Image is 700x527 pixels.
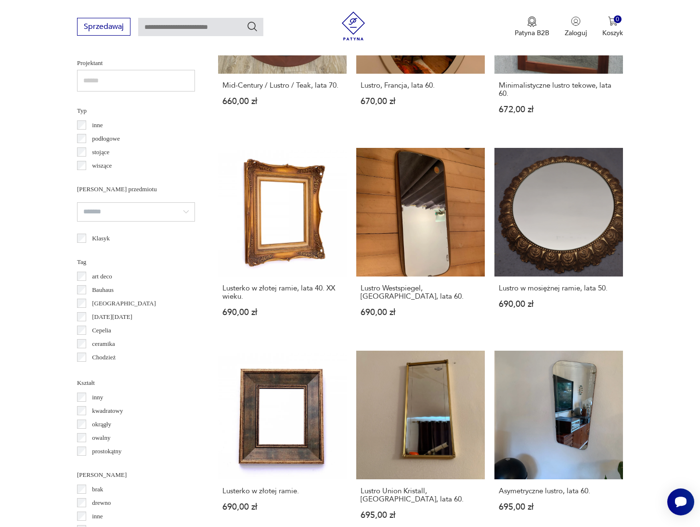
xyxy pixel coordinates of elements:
[361,308,480,316] p: 690,00 zł
[222,284,342,301] h3: Lusterko w złotej ramie, lata 40. XX wieku.
[361,81,480,90] h3: Lustro, Francja, lata 60.
[92,352,116,363] p: Chodzież
[92,366,115,376] p: Ćmielów
[602,28,623,38] p: Koszyk
[77,58,195,68] p: Projektant
[515,28,549,38] p: Patyna B2B
[77,470,195,480] p: [PERSON_NAME]
[246,21,258,32] button: Szukaj
[92,419,111,430] p: okrągły
[77,257,195,267] p: Tag
[222,503,342,511] p: 690,00 zł
[494,148,623,335] a: Lustro w mosiężnej ramie, lata 50.Lustro w mosiężnej ramie, lata 50.690,00 zł
[499,105,619,114] p: 672,00 zł
[92,433,110,443] p: owalny
[92,271,112,282] p: art deco
[527,16,537,27] img: Ikona medalu
[222,97,342,105] p: 660,00 zł
[515,16,549,38] button: Patyna B2B
[92,339,115,349] p: ceramika
[92,298,156,309] p: [GEOGRAPHIC_DATA]
[499,81,619,98] h3: Minimalistyczne lustro tekowe, lata 60.
[515,16,549,38] a: Ikona medaluPatyna B2B
[92,160,112,171] p: wiszące
[361,284,480,301] h3: Lustro Westspiegel, [GEOGRAPHIC_DATA], lata 60.
[614,15,622,24] div: 0
[339,12,368,40] img: Patyna - sklep z meblami i dekoracjami vintage
[565,16,587,38] button: Zaloguj
[92,406,123,416] p: kwadratowy
[361,97,480,105] p: 670,00 zł
[499,284,619,292] h3: Lustro w mosiężnej ramie, lata 50.
[92,392,103,403] p: inny
[571,16,581,26] img: Ikonka użytkownika
[565,28,587,38] p: Zaloguj
[77,18,130,36] button: Sprzedawaj
[77,184,195,195] p: [PERSON_NAME] przedmiotu
[361,487,480,503] h3: Lustro Union Kristall, [GEOGRAPHIC_DATA], lata 60.
[222,81,342,90] h3: Mid-Century / Lustro / Teak, lata 70.
[92,133,120,144] p: podłogowe
[92,498,111,508] p: drewno
[222,487,342,495] h3: Lusterko w złotej ramie.
[608,16,618,26] img: Ikona koszyka
[92,233,110,244] p: Klasyk
[222,308,342,316] p: 690,00 zł
[356,148,485,335] a: Lustro Westspiegel, Niemcy, lata 60.Lustro Westspiegel, [GEOGRAPHIC_DATA], lata 60.690,00 zł
[499,487,619,495] h3: Asymetryczne lustro, lata 60.
[499,503,619,511] p: 695,00 zł
[361,511,480,519] p: 695,00 zł
[92,312,132,322] p: [DATE][DATE]
[92,285,114,295] p: Bauhaus
[77,378,195,388] p: Kształt
[92,446,121,457] p: prostokątny
[218,148,347,335] a: Lusterko w złotej ramie, lata 40. XX wieku.Lusterko w złotej ramie, lata 40. XX wieku.690,00 zł
[92,325,111,336] p: Cepelia
[92,484,103,495] p: brak
[667,488,694,515] iframe: Smartsupp widget button
[77,24,130,31] a: Sprzedawaj
[499,300,619,308] p: 690,00 zł
[602,16,623,38] button: 0Koszyk
[77,105,195,116] p: Typ
[92,120,103,131] p: inne
[92,511,103,522] p: inne
[92,147,109,158] p: stojące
